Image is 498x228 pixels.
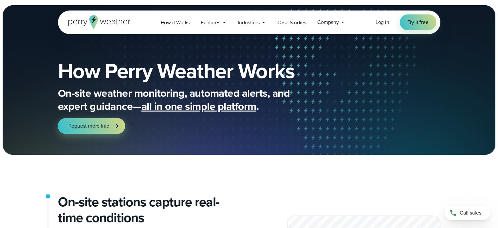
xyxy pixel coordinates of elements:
span: Industries [238,19,260,27]
p: On-site weather monitoring, automated alerts, and expert guidance— . [58,87,320,113]
span: Case Studies [277,19,306,27]
a: Log in [376,18,389,26]
a: Try it free [400,14,436,30]
span: Call sales [460,209,481,217]
a: Case Studies [272,16,312,29]
span: all in one simple platform [141,98,256,114]
a: Call sales [444,206,490,220]
h2: On-site stations capture real-time conditions [58,194,244,226]
h1: How Perry Weather Works [58,60,342,81]
span: How it Works [161,19,190,27]
span: Request more info [68,122,110,130]
span: Try it free [408,18,429,26]
span: Company [317,18,339,26]
a: How it Works [155,16,195,29]
span: Features [201,19,220,27]
a: Request more info [58,118,125,134]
